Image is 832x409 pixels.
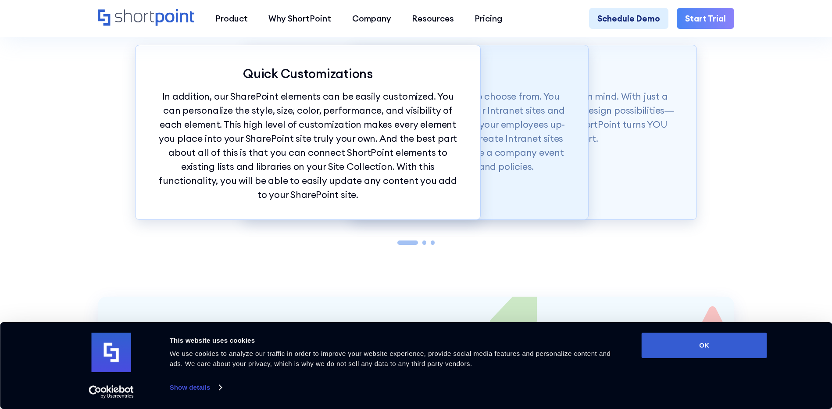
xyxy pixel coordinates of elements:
a: Home [98,9,195,27]
span: We use cookies to analyze our traffic in order to improve your website experience, provide social... [170,350,611,367]
div: Product [215,12,248,25]
img: logo [92,333,131,372]
div: Why ShortPoint [268,12,331,25]
a: Why ShortPoint [258,8,342,29]
a: Product [205,8,258,29]
a: Start Trial [677,8,734,29]
iframe: Chat Widget [674,307,832,409]
a: Company [342,8,401,29]
p: In addition, our SharePoint elements can be easily customized. You can personalize the style, siz... [157,90,460,202]
a: Pricing [464,8,513,29]
a: Resources [401,8,464,29]
div: Resources [412,12,454,25]
p: Quick Customizations [157,66,460,81]
div: Company [352,12,391,25]
button: OK [642,333,767,358]
a: Show details [170,381,221,394]
div: This website uses cookies [170,335,622,346]
div: Pricing [475,12,502,25]
a: Schedule Demo [589,8,668,29]
a: Usercentrics Cookiebot - opens in a new window [73,385,150,398]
